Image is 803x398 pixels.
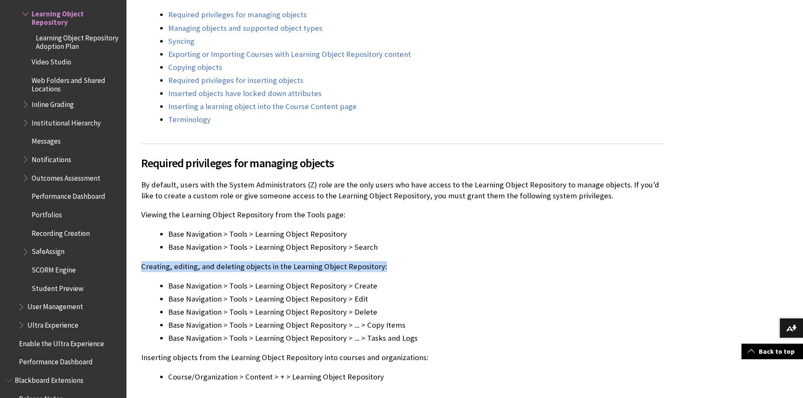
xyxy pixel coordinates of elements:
[32,73,121,93] span: Web Folders and Shared Locations
[32,7,121,27] span: Learning Object Repository
[32,97,74,109] span: Inline Grading
[141,154,664,172] span: Required privileges for managing objects
[36,31,121,51] span: Learning Object Repository Adoption Plan
[168,10,307,20] a: Required privileges for managing objects
[168,228,664,240] li: Base Navigation > Tools > Learning Object Repository
[168,319,664,331] li: Base Navigation > Tools > Learning Object Repository > ... > Copy Items
[168,332,664,344] li: Base Navigation > Tools > Learning Object Repository > ... > Tasks and Logs
[32,281,83,293] span: Student Preview
[19,337,104,348] span: Enable the Ultra Experience
[32,171,100,182] span: Outcomes Assessment
[19,355,93,366] span: Performance Dashboard
[168,62,222,72] a: Copying objects
[32,116,101,127] span: Institutional Hierarchy
[32,263,76,274] span: SCORM Engine
[141,261,664,272] p: Creating, editing, and deleting objects in the Learning Object Repository:
[32,55,71,67] span: Video Studio
[168,306,664,318] li: Base Navigation > Tools > Learning Object Repository > Delete
[168,280,664,292] li: Base Navigation > Tools > Learning Object Repository > Create
[32,190,105,201] span: Performance Dashboard
[168,115,211,125] a: Terminology
[168,293,664,305] li: Base Navigation > Tools > Learning Object Repository > Edit
[168,75,303,85] a: Required privileges for inserting objects
[141,352,664,363] p: Inserting objects from the Learning Object Repository into courses and organizations:
[168,49,411,59] a: Exporting or Importing Courses with Learning Object Repository content
[141,209,664,220] p: Viewing the Learning Object Repository from the Tools page:
[141,179,664,201] p: By default, users with the System Administrators (Z) role are the only users who have access to t...
[32,226,90,238] span: Recording Creation
[15,373,83,385] span: Blackboard Extensions
[32,245,64,256] span: SafeAssign
[168,241,664,253] li: Base Navigation > Tools > Learning Object Repository > Search
[32,208,62,219] span: Portfolios
[32,134,61,146] span: Messages
[168,23,322,33] a: Managing objects and supported object types
[27,318,78,329] span: Ultra Experience
[168,102,357,112] a: Inserting a learning object into the Course Content page
[168,36,194,46] a: Syncing
[32,152,71,164] span: Notifications
[741,344,803,359] a: Back to top
[27,300,83,311] span: User Management
[168,371,664,383] li: Course/Organization > Content > + > Learning Object Repository
[168,88,322,99] a: Inserted objects have locked down attributes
